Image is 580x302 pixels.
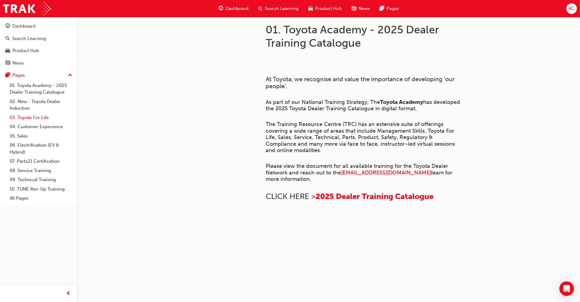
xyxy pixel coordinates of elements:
[258,5,262,12] span: search-icon
[68,71,72,79] span: up-icon
[5,61,10,66] span: news-icon
[2,45,75,56] a: Product Hub
[358,5,370,12] span: News
[3,2,51,15] img: Trak
[12,47,39,54] div: Product Hub
[2,19,75,70] button: DashboardSearch LearningProduct HubNews
[266,76,456,90] span: At Toyota, we recognise and value the importance of developing ‘our people'.
[316,192,433,201] a: 2025 Dealer Training Catalogue
[375,2,404,15] a: pages-iconPages
[12,35,46,42] div: Search Learning
[387,5,399,12] span: Pages
[12,72,25,79] div: Pages
[5,73,10,78] span: pages-icon
[12,60,24,67] div: News
[341,169,431,176] a: [EMAIL_ADDRESS][DOMAIN_NAME]
[214,2,253,15] a: guage-iconDashboard
[5,24,10,29] span: guage-icon
[266,99,380,105] span: As part of our National Training Strategy, The
[12,23,35,30] div: Dashboard
[266,121,456,154] span: The Training Resource Centre (TRC) has an extensive suite of offerings covering a wide range of a...
[66,290,71,297] span: prev-icon
[380,99,423,105] span: Toyota Academy
[5,36,10,41] span: search-icon
[7,81,75,97] a: 01. Toyota Academy - 2025 Dealer Training Catalogue
[7,97,75,113] a: 02. New - Toyota Dealer Induction
[219,5,223,12] span: guage-icon
[569,5,575,12] span: KC
[7,157,75,166] a: 07. Parts21 Certification
[380,5,384,12] span: pages-icon
[2,21,75,32] a: Dashboard
[2,70,75,81] button: Pages
[7,194,75,203] a: All Pages
[5,48,10,54] span: car-icon
[559,281,574,296] div: Open Intercom Messenger
[7,141,75,157] a: 06. Electrification (EV & Hybrid)
[7,166,75,175] a: 08. Service Training
[566,3,577,14] button: KC
[253,2,303,15] a: search-iconSearch Learning
[308,5,313,12] span: car-icon
[2,58,75,69] a: News
[315,5,342,12] span: Product Hub
[347,2,375,15] a: news-iconNews
[266,99,462,112] span: has developed the 2025 Toyota Dealer Training Catalogue in digital format.
[266,23,464,49] h1: 01. Toyota Academy - 2025 Dealer Training Catalogue
[266,163,450,176] span: Please view the document for all available training for the Toyota Dealer Network and reach out t...
[7,175,75,184] a: 09. Technical Training
[7,184,75,194] a: 10. TUNE Rev-Up Training
[352,5,356,12] span: news-icon
[7,113,75,122] a: 03. Toyota For Life
[7,131,75,141] a: 05. Sales
[2,33,75,44] a: Search Learning
[225,5,248,12] span: Dashboard
[266,169,454,183] span: team for more information.
[303,2,347,15] a: car-iconProduct Hub
[7,122,75,131] a: 04. Customer Experience
[265,5,299,12] span: Search Learning
[266,192,316,201] span: CLICK HERE >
